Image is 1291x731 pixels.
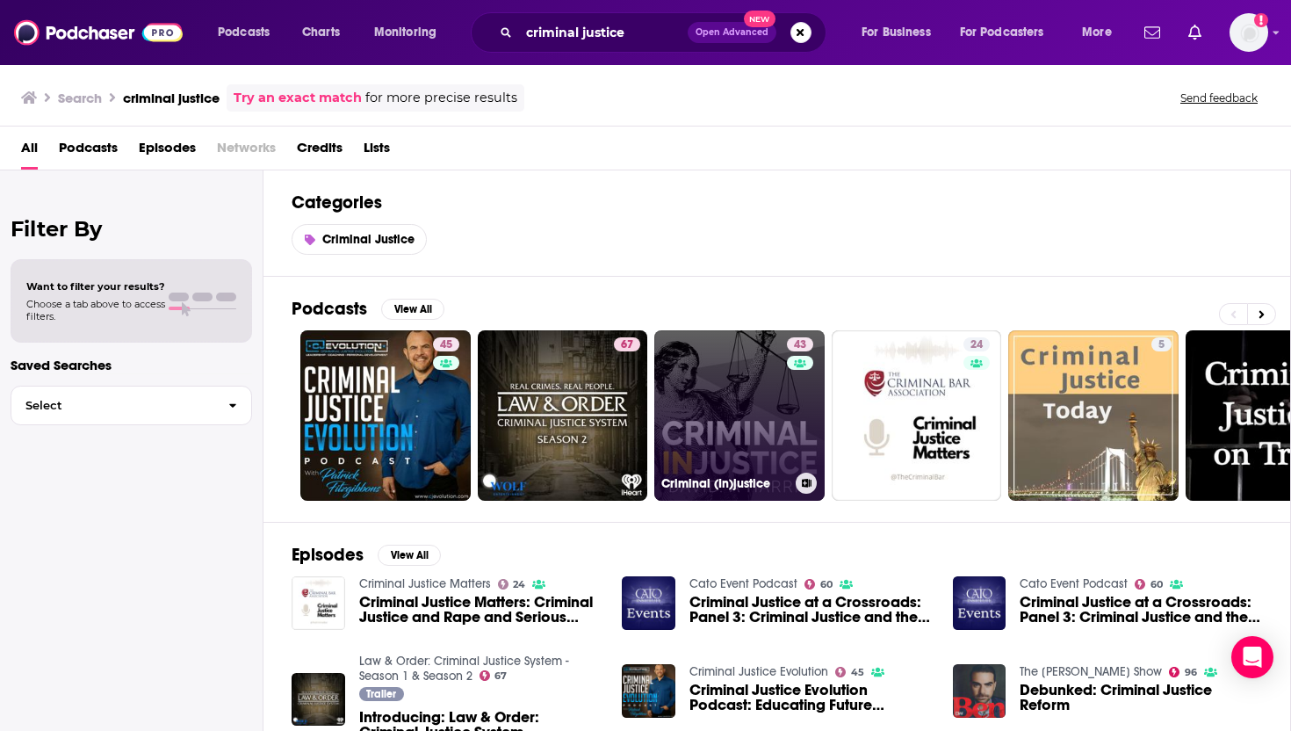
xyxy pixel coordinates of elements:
a: 5 [1151,337,1172,351]
a: 45 [300,330,471,501]
span: Networks [217,134,276,170]
svg: Add a profile image [1254,13,1268,27]
span: More [1082,20,1112,45]
img: Debunked: Criminal Justice Reform [953,664,1006,718]
a: Podcasts [59,134,118,170]
h3: Search [58,90,102,106]
a: Criminal Justice Matters: Criminal Justice and Rape and Serious Sexual Offences [359,595,602,625]
span: Podcasts [218,20,270,45]
a: 96 [1169,667,1197,677]
button: open menu [362,18,459,47]
span: 67 [494,672,507,680]
span: New [744,11,775,27]
img: Introducing: Law & Order: Criminal Justice System [292,673,345,727]
a: Criminal Justice Evolution [689,664,828,679]
a: Cato Event Podcast [689,576,797,591]
button: open menu [1070,18,1134,47]
span: Select [11,400,214,411]
a: Charts [291,18,350,47]
span: Trailer [366,689,396,699]
a: Criminal Justice [292,224,427,255]
span: Monitoring [374,20,436,45]
img: Criminal Justice Evolution Podcast: Educating Future Criminal Justice Professionals - Dr. Mike Pi... [622,664,675,718]
span: Want to filter your results? [26,280,165,293]
a: Lists [364,134,390,170]
img: Criminal Justice at a Crossroads: Panel 3: Criminal Justice and the Border [953,576,1006,630]
a: Debunked: Criminal Justice Reform [1020,683,1262,713]
img: Criminal Justice Matters: Criminal Justice and Rape and Serious Sexual Offences [292,576,345,630]
input: Search podcasts, credits, & more... [519,18,688,47]
a: Show notifications dropdown [1137,18,1167,47]
button: View All [378,545,441,566]
span: Charts [302,20,340,45]
span: Open Advanced [696,28,768,37]
a: 67 [614,337,640,351]
span: Criminal Justice Evolution Podcast: Educating Future Criminal Justice Professionals - [PERSON_NAME] [689,683,932,713]
a: All [21,134,38,170]
a: 5 [1008,330,1179,501]
div: Search podcasts, credits, & more... [487,12,843,53]
span: for more precise results [365,88,517,108]
a: 24 [832,330,1002,501]
a: 60 [1135,579,1163,590]
a: 60 [804,579,833,590]
a: 67 [480,670,508,681]
a: 45 [835,667,864,677]
span: 60 [820,581,833,589]
span: 67 [621,337,633,354]
p: Saved Searches [11,357,252,373]
a: Cato Event Podcast [1020,576,1128,591]
button: open menu [849,18,953,47]
h2: Filter By [11,216,252,242]
span: Choose a tab above to access filters. [26,298,165,322]
a: 67 [478,330,648,501]
span: 96 [1185,669,1197,677]
button: open menu [948,18,1070,47]
h2: Episodes [292,544,364,566]
span: Criminal Justice [322,232,415,247]
a: Criminal Justice at a Crossroads: Panel 3: Criminal Justice and the Border [689,595,932,625]
a: 24 [498,579,526,590]
img: User Profile [1230,13,1268,52]
a: Criminal Justice at a Crossroads: Panel 3: Criminal Justice and the Border [1020,595,1262,625]
span: 5 [1158,337,1165,354]
a: EpisodesView All [292,544,441,566]
button: Send feedback [1175,90,1263,105]
button: View All [381,299,444,320]
button: Select [11,386,252,425]
a: 45 [433,337,459,351]
a: Try an exact match [234,88,362,108]
h3: criminal justice [123,90,220,106]
span: 43 [794,337,806,354]
span: 45 [440,337,452,354]
span: 60 [1150,581,1163,589]
span: 24 [970,337,983,354]
h2: Categories [292,192,1262,214]
h3: Criminal (In)justice [661,476,789,491]
button: Open AdvancedNew [688,22,776,43]
span: 45 [851,669,864,677]
a: Episodes [139,134,196,170]
a: Criminal Justice Evolution Podcast: Educating Future Criminal Justice Professionals - Dr. Mike Pi... [689,683,932,713]
img: Podchaser - Follow, Share and Rate Podcasts [14,16,183,49]
a: Criminal Justice Matters [359,576,491,591]
span: 24 [513,581,525,589]
h2: Podcasts [292,298,367,320]
a: Criminal Justice at a Crossroads: Panel 3: Criminal Justice and the Border [622,576,675,630]
span: Credits [297,134,343,170]
span: For Podcasters [960,20,1044,45]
